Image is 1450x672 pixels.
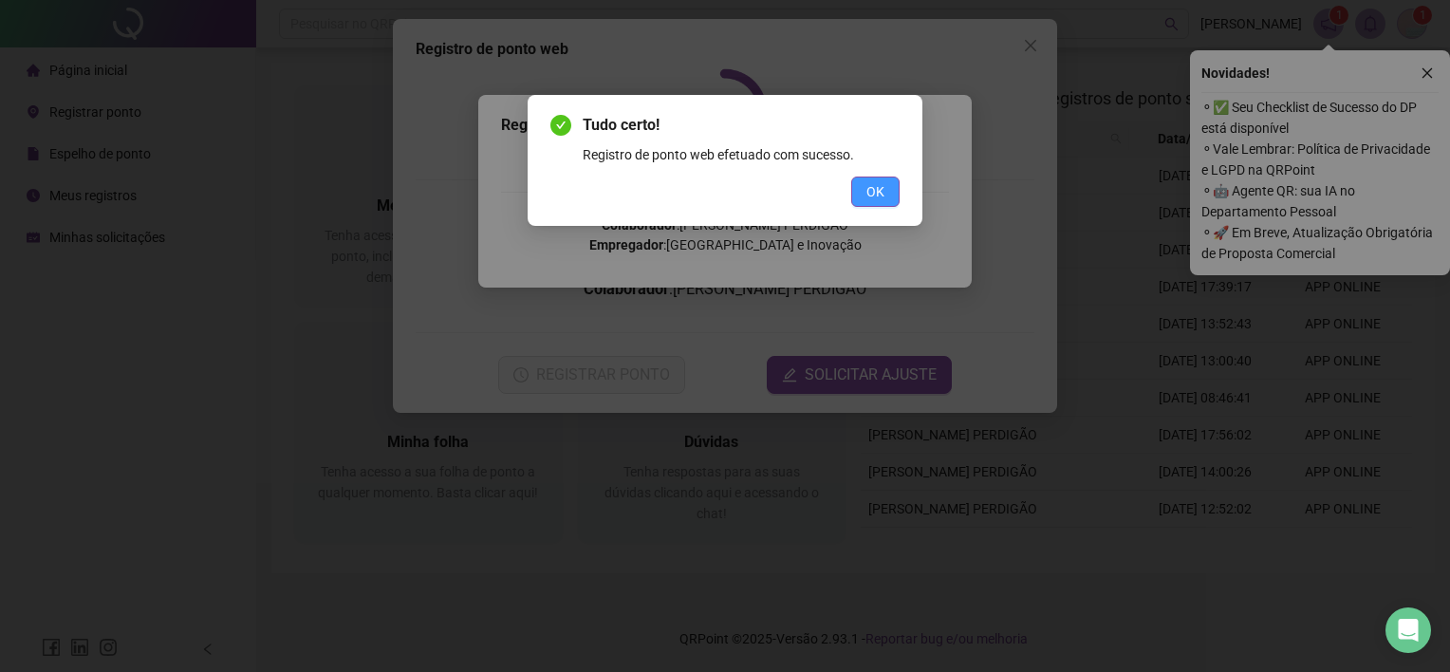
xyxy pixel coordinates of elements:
button: OK [851,177,900,207]
span: Tudo certo! [583,114,900,137]
span: OK [866,181,884,202]
div: Open Intercom Messenger [1385,607,1431,653]
div: Registro de ponto web efetuado com sucesso. [583,144,900,165]
span: check-circle [550,115,571,136]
